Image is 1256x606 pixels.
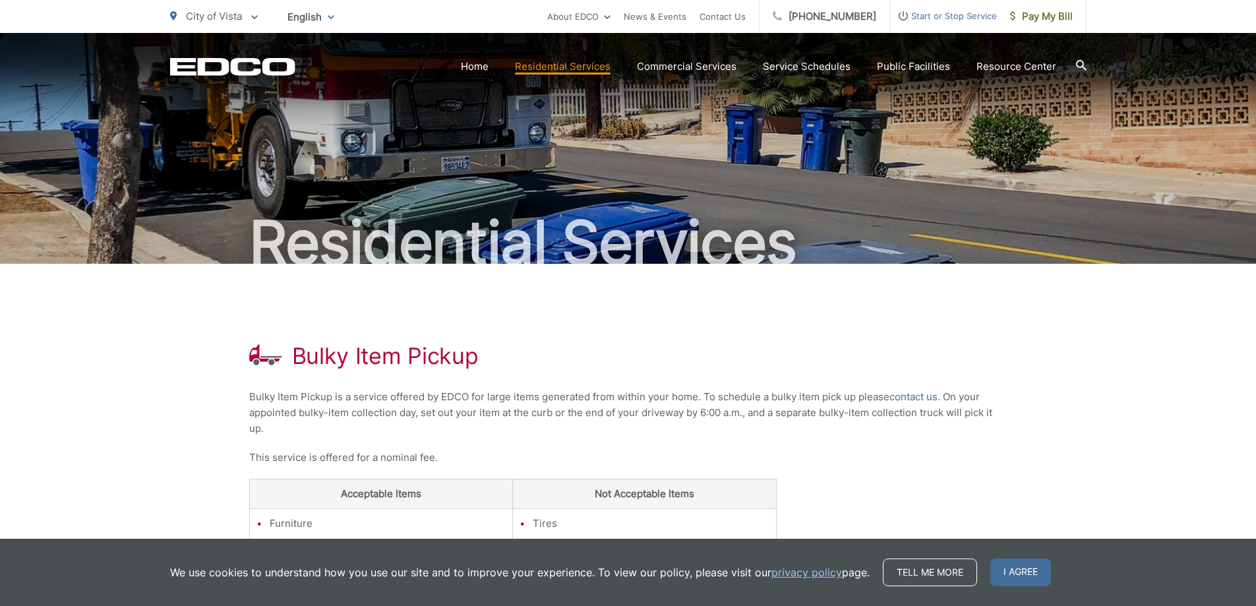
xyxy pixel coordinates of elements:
a: contact us [889,389,938,405]
h2: Residential Services [170,210,1087,276]
a: About EDCO [547,9,611,24]
span: City of Vista [186,10,242,22]
h1: Bulky Item Pickup [292,343,479,369]
a: Contact Us [700,9,746,24]
a: Public Facilities [877,59,950,75]
a: Home [461,59,489,75]
span: English [278,5,344,28]
span: Pay My Bill [1010,9,1073,24]
a: Residential Services [515,59,611,75]
a: privacy policy [771,564,842,580]
strong: Not Acceptable Items [595,487,694,500]
a: News & Events [624,9,686,24]
span: I agree [990,559,1051,586]
p: This service is offered for a nominal fee. [249,450,1007,466]
a: Tell me more [883,559,977,586]
a: Service Schedules [763,59,851,75]
p: We use cookies to understand how you use our site and to improve your experience. To view our pol... [170,564,870,580]
p: Bulky Item Pickup is a service offered by EDCO for large items generated from within your home. T... [249,389,1007,437]
li: Furniture [270,516,506,531]
a: EDCD logo. Return to the homepage. [170,57,295,76]
a: Commercial Services [637,59,736,75]
li: Tires [533,516,769,531]
a: Resource Center [976,59,1056,75]
strong: Acceptable Items [341,487,421,500]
